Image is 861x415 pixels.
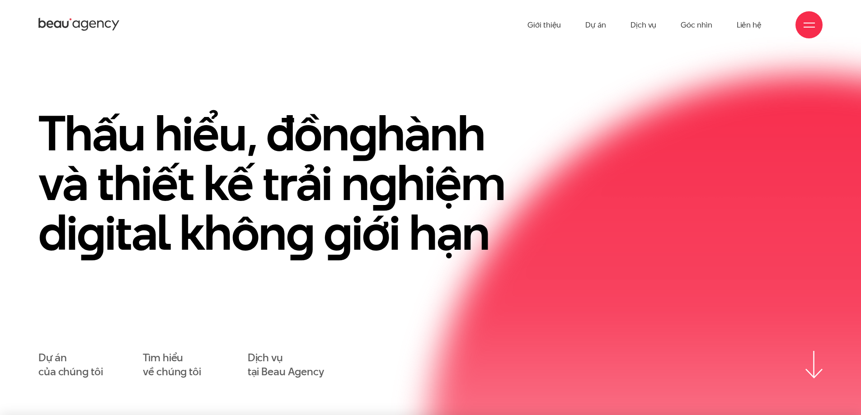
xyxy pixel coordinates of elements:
[143,351,201,379] a: Tìm hiểuvề chúng tôi
[38,351,103,379] a: Dự áncủa chúng tôi
[248,351,324,379] a: Dịch vụtại Beau Agency
[349,99,377,167] en: g
[369,149,397,217] en: g
[324,199,352,266] en: g
[38,108,536,257] h1: Thấu hiểu, đồn hành và thiết kế trải n hiệm di ital khôn iới hạn
[77,199,105,266] en: g
[286,199,314,266] en: g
